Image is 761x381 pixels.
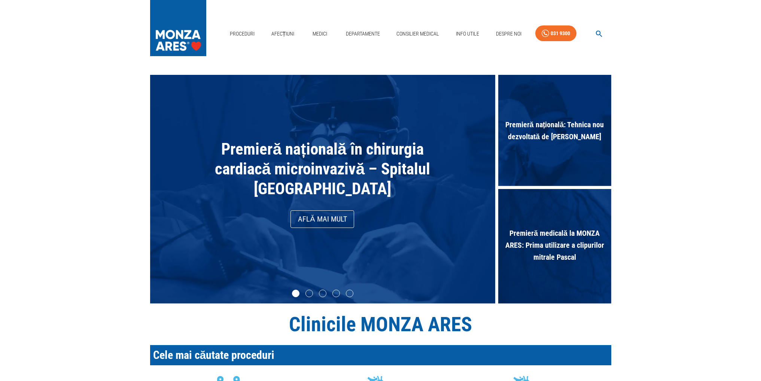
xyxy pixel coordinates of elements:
[290,210,354,228] a: Află mai mult
[493,26,524,42] a: Despre Noi
[346,290,353,297] li: slide item 5
[308,26,332,42] a: Medici
[227,26,258,42] a: Proceduri
[498,75,611,189] div: Premieră națională: Tehnica nou dezvoltată de [PERSON_NAME]
[498,189,611,303] div: Premieră medicală la MONZA ARES: Prima utilizare a clipurilor mitrale Pascal
[319,290,326,297] li: slide item 3
[150,313,611,336] h1: Clinicile MONZA ARES
[153,348,275,362] span: Cele mai căutate proceduri
[498,115,611,146] span: Premieră națională: Tehnica nou dezvoltată de [PERSON_NAME]
[551,29,570,38] div: 031 9300
[305,290,313,297] li: slide item 2
[215,140,430,198] span: Premieră națională în chirurgia cardiacă microinvazivă – Spitalul [GEOGRAPHIC_DATA]
[535,25,576,42] a: 031 9300
[393,26,442,42] a: Consilier Medical
[268,26,298,42] a: Afecțiuni
[453,26,482,42] a: Info Utile
[343,26,383,42] a: Departamente
[332,290,340,297] li: slide item 4
[292,290,299,297] li: slide item 1
[498,223,611,267] span: Premieră medicală la MONZA ARES: Prima utilizare a clipurilor mitrale Pascal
